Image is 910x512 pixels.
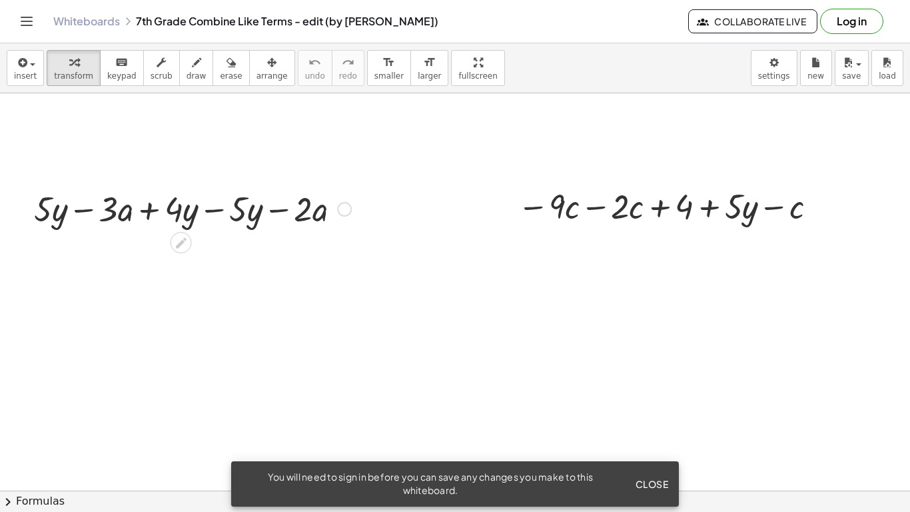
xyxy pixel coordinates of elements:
span: transform [54,71,93,81]
button: scrub [143,50,180,86]
button: load [871,50,903,86]
i: format_size [423,55,436,71]
span: redo [339,71,357,81]
button: fullscreen [451,50,504,86]
span: arrange [256,71,288,81]
button: Collaborate Live [688,9,817,33]
button: insert [7,50,44,86]
span: erase [220,71,242,81]
button: redoredo [332,50,364,86]
button: arrange [249,50,295,86]
button: Close [630,472,674,496]
i: redo [342,55,354,71]
span: Collaborate Live [699,15,806,27]
span: draw [187,71,207,81]
span: save [842,71,861,81]
button: save [835,50,869,86]
span: undo [305,71,325,81]
button: undoundo [298,50,332,86]
span: larger [418,71,441,81]
div: Edit math [171,232,192,253]
button: settings [751,50,797,86]
span: new [807,71,824,81]
button: erase [213,50,249,86]
span: load [879,71,896,81]
button: format_sizesmaller [367,50,411,86]
button: new [800,50,832,86]
span: keypad [107,71,137,81]
button: draw [179,50,214,86]
div: You will need to sign in before you can save any changes you make to this whiteboard. [242,471,619,497]
i: format_size [382,55,395,71]
button: Log in [820,9,883,34]
span: settings [758,71,790,81]
a: Whiteboards [53,15,120,28]
span: Close [635,478,668,490]
span: fullscreen [458,71,497,81]
span: insert [14,71,37,81]
i: undo [308,55,321,71]
i: keyboard [115,55,128,71]
button: keyboardkeypad [100,50,144,86]
span: scrub [151,71,173,81]
button: format_sizelarger [410,50,448,86]
span: smaller [374,71,404,81]
button: Toggle navigation [16,11,37,32]
button: transform [47,50,101,86]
